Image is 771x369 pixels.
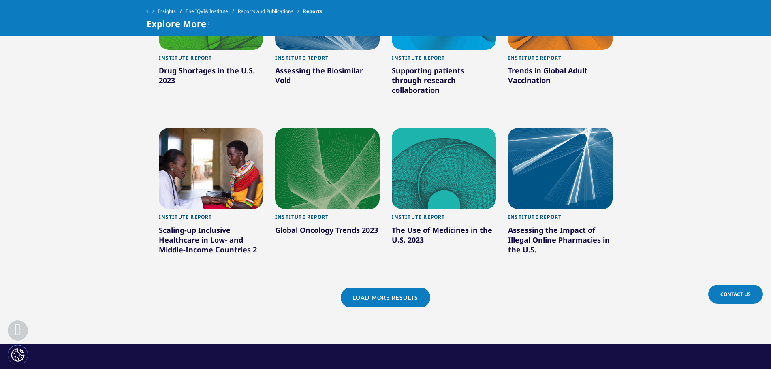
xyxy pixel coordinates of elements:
div: Supporting patients through research collaboration [392,66,496,98]
div: Institute Report [508,55,613,66]
a: Institute Report Scaling-up Inclusive Healthcare in Low- and Middle-Income Countries 2 [159,209,263,275]
a: Load More Results [341,288,430,307]
div: Scaling-up Inclusive Healthcare in Low- and Middle-Income Countries 2 [159,225,263,258]
a: Institute Report Supporting patients through research collaboration [392,50,496,116]
div: Trends in Global Adult Vaccination [508,66,613,88]
div: Institute Report [508,214,613,225]
div: Assessing the Biosimilar Void [275,66,380,88]
a: Contact Us [708,285,763,304]
div: Assessing the Impact of Illegal Online Pharmacies in the U.S. [508,225,613,258]
button: Cookie Settings [8,345,28,365]
a: Reports and Publications [238,4,303,19]
a: Institute Report The Use of Medicines in the U.S. 2023 [392,209,496,265]
span: Explore More [147,19,206,28]
div: Institute Report [159,55,263,66]
a: Insights [158,4,186,19]
div: Global Oncology Trends 2023 [275,225,380,238]
div: Institute Report [159,214,263,225]
a: Institute Report Trends in Global Adult Vaccination [508,50,613,106]
a: Institute Report Drug Shortages in the U.S. 2023 [159,50,263,106]
div: Institute Report [392,214,496,225]
a: Institute Report Assessing the Impact of Illegal Online Pharmacies in the U.S. [508,209,613,275]
a: Institute Report Global Oncology Trends 2023 [275,209,380,256]
div: Drug Shortages in the U.S. 2023 [159,66,263,88]
span: Reports [303,4,322,19]
div: The Use of Medicines in the U.S. 2023 [392,225,496,248]
a: The IQVIA Institute [186,4,238,19]
div: Institute Report [392,55,496,66]
span: Contact Us [720,291,751,298]
div: Institute Report [275,55,380,66]
a: Institute Report Assessing the Biosimilar Void [275,50,380,106]
div: Institute Report [275,214,380,225]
